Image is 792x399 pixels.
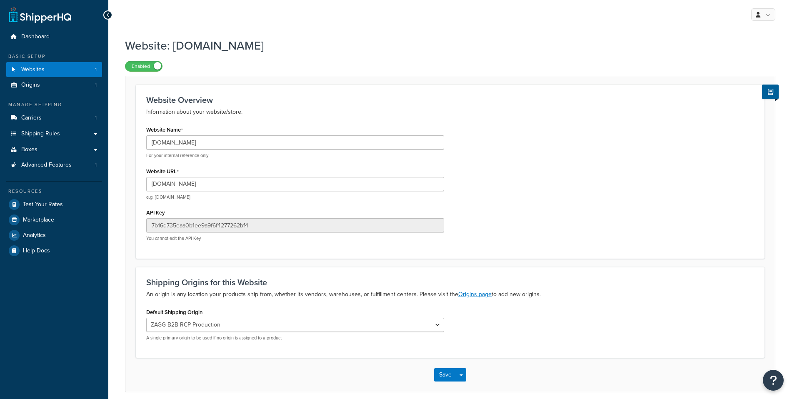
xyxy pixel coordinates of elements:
a: Shipping Rules [6,126,102,142]
li: Advanced Features [6,157,102,173]
a: Carriers1 [6,110,102,126]
a: Origins1 [6,77,102,93]
a: Origins page [458,290,492,299]
p: Information about your website/store. [146,107,754,117]
button: Save [434,368,457,382]
div: Manage Shipping [6,101,102,108]
button: Show Help Docs [762,85,779,99]
a: Dashboard [6,29,102,45]
h3: Shipping Origins for this Website [146,278,754,287]
div: Resources [6,188,102,195]
span: Websites [21,66,45,73]
a: Websites1 [6,62,102,77]
a: Help Docs [6,243,102,258]
span: Boxes [21,146,37,153]
span: Shipping Rules [21,130,60,137]
p: For your internal reference only [146,152,444,159]
span: 1 [95,66,97,73]
a: Advanced Features1 [6,157,102,173]
a: Test Your Rates [6,197,102,212]
h3: Website Overview [146,95,754,105]
input: XDL713J089NBV22 [146,218,444,232]
label: API Key [146,209,165,216]
h1: Website: [DOMAIN_NAME] [125,37,765,54]
li: Websites [6,62,102,77]
button: Open Resource Center [763,370,784,391]
p: You cannot edit the API Key [146,235,444,242]
p: A single primary origin to be used if no origin is assigned to a product [146,335,444,341]
li: Origins [6,77,102,93]
span: Analytics [23,232,46,239]
span: Marketplace [23,217,54,224]
label: Default Shipping Origin [146,309,202,315]
span: 1 [95,115,97,122]
span: Advanced Features [21,162,72,169]
span: Help Docs [23,247,50,254]
label: Website Name [146,127,183,133]
a: Marketplace [6,212,102,227]
label: Website URL [146,168,179,175]
span: Test Your Rates [23,201,63,208]
span: Carriers [21,115,42,122]
span: Origins [21,82,40,89]
p: An origin is any location your products ship from, whether its vendors, warehouses, or fulfillmen... [146,289,754,299]
p: e.g. [DOMAIN_NAME] [146,194,444,200]
span: Dashboard [21,33,50,40]
a: Boxes [6,142,102,157]
li: Carriers [6,110,102,126]
span: 1 [95,82,97,89]
span: 1 [95,162,97,169]
a: Analytics [6,228,102,243]
label: Enabled [125,61,162,71]
div: Basic Setup [6,53,102,60]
